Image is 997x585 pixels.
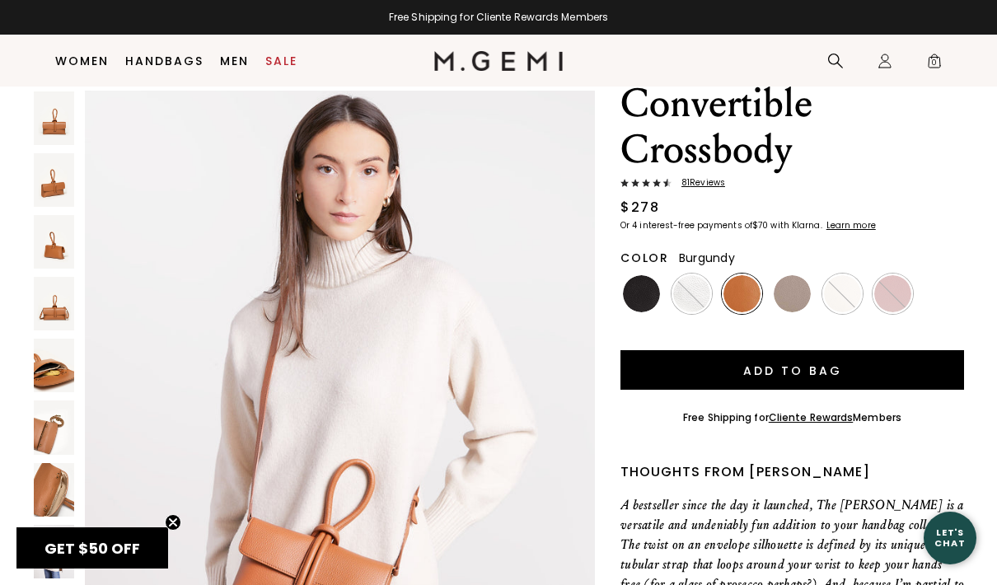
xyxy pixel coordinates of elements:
[679,250,735,266] span: Burgundy
[165,514,181,531] button: Close teaser
[620,462,964,482] div: Thoughts from [PERSON_NAME]
[769,410,854,424] a: Cliente Rewards
[34,463,74,517] img: The Francesca Convertible Crossbody
[44,538,140,559] span: GET $50 OFF
[826,219,876,232] klarna-placement-style-cta: Learn more
[34,339,74,392] img: The Francesca Convertible Crossbody
[672,178,725,188] span: 81 Review s
[34,91,74,145] img: The Francesca Convertible Crossbody
[774,275,811,312] img: Light Mushroom
[34,400,74,454] img: The Francesca Convertible Crossbody
[55,54,109,68] a: Women
[125,54,204,68] a: Handbags
[434,51,564,71] img: M.Gemi
[752,219,768,232] klarna-placement-style-amount: $70
[34,153,74,207] img: The Francesca Convertible Crossbody
[620,251,669,264] h2: Color
[34,525,74,578] img: The Francesca Convertible Crossbody
[924,527,976,548] div: Let's Chat
[683,411,901,424] div: Free Shipping for Members
[673,275,710,312] img: Silver
[770,219,824,232] klarna-placement-style-body: with Klarna
[620,198,659,218] div: $278
[623,275,660,312] img: Black
[723,275,761,312] img: Tan
[874,275,911,312] img: Burgundy
[265,54,297,68] a: Sale
[220,54,249,68] a: Men
[34,277,74,330] img: The Francesca Convertible Crossbody
[34,215,74,269] img: The Francesca Convertible Crossbody
[825,221,876,231] a: Learn more
[620,350,964,390] button: Add to Bag
[926,56,943,73] span: 0
[620,178,964,191] a: 81Reviews
[824,275,861,312] img: Ecru
[620,219,752,232] klarna-placement-style-body: Or 4 interest-free payments of
[16,527,168,569] div: GET $50 OFFClose teaser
